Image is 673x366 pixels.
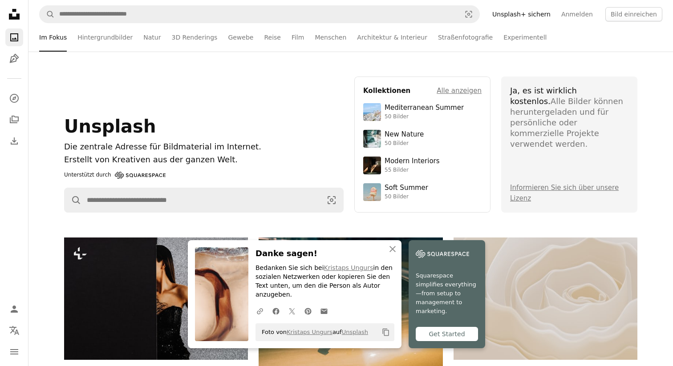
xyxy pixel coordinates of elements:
[264,23,281,52] a: Reise
[324,264,373,271] a: Kristaps Ungurs
[416,271,478,316] span: Squarespace simplifies everything—from setup to management to marketing.
[5,28,23,46] a: Fotos
[5,50,23,68] a: Grafiken
[316,302,332,320] a: Via E-Mail teilen teilen
[363,183,381,201] img: premium_photo-1749544311043-3a6a0c8d54af
[284,302,300,320] a: Auf Twitter teilen
[416,247,469,261] img: file-1747939142011-51e5cc87e3c9
[357,23,427,52] a: Architektur & Interieur
[228,23,253,52] a: Gewebe
[363,157,482,174] a: Modern Interiors55 Bilder
[409,240,485,348] a: Squarespace simplifies everything—from setup to management to marketing.Get Started
[64,294,248,302] a: Frau in funkelndem Kleid mit Champagnerglas
[556,7,598,21] a: Anmelden
[65,188,81,212] button: Unsplash suchen
[385,113,464,121] div: 50 Bilder
[64,116,156,137] span: Unsplash
[363,157,381,174] img: premium_photo-1747189286942-bc91257a2e39
[385,184,428,193] div: Soft Summer
[5,300,23,318] a: Anmelden / Registrieren
[385,167,440,174] div: 55 Bilder
[77,23,133,52] a: Hintergrundbilder
[416,327,478,341] div: Get Started
[385,140,424,147] div: 50 Bilder
[363,130,381,148] img: premium_photo-1755037089989-422ee333aef9
[5,111,23,129] a: Kollektionen
[385,130,424,139] div: New Nature
[363,130,482,148] a: New Nature50 Bilder
[292,23,304,52] a: Film
[64,153,344,166] p: Erstellt von Kreativen aus der ganzen Welt.
[320,188,343,212] button: Visuelle Suche
[5,343,23,361] button: Menü
[268,302,284,320] a: Auf Facebook teilen
[605,7,662,21] button: Bild einreichen
[255,264,394,299] p: Bedanken Sie sich bei in den sozialen Netzwerken oder kopieren Sie den Text unten, um den die Per...
[487,7,556,21] a: Unsplash+ sichern
[438,23,493,52] a: Straßenfotografie
[5,89,23,107] a: Entdecken
[39,5,480,23] form: Finden Sie Bildmaterial auf der ganzen Webseite
[5,322,23,339] button: Sprache
[64,237,248,360] img: Frau in funkelndem Kleid mit Champagnerglas
[458,6,479,23] button: Visuelle Suche
[437,85,482,96] a: Alle anzeigen
[171,23,217,52] a: 3D Renderings
[363,103,381,121] img: premium_photo-1688410049290-d7394cc7d5df
[385,193,428,201] div: 50 Bilder
[5,132,23,150] a: Bisherige Downloads
[503,23,547,52] a: Experimentell
[363,85,410,96] h4: Kollektionen
[257,325,368,339] span: Foto von auf
[64,188,344,213] form: Finden Sie Bildmaterial auf der ganzen Webseite
[300,302,316,320] a: Auf Pinterest teilen
[454,237,637,360] img: Nahaufnahme einer zarten cremefarbenen Rose
[385,157,440,166] div: Modern Interiors
[510,184,619,202] a: Informieren Sie sich über unsere Lizenz
[64,141,344,153] h1: Die zentrale Adresse für Bildmaterial im Internet.
[510,85,628,149] div: Alle Bilder können heruntergeladen und für persönliche oder kommerzielle Projekte verwendet werden.
[287,329,332,335] a: Kristaps Ungurs
[255,247,394,260] h3: Danke sagen!
[385,104,464,113] div: Mediterranean Summer
[315,23,346,52] a: Menschen
[342,329,368,335] a: Unsplash
[64,170,166,181] a: Unterstützt durch
[143,23,161,52] a: Natur
[363,183,482,201] a: Soft Summer50 Bilder
[378,325,393,340] button: In die Zwischenablage kopieren
[363,103,482,121] a: Mediterranean Summer50 Bilder
[40,6,55,23] button: Unsplash suchen
[510,86,577,106] span: Ja, es ist wirklich kostenlos.
[454,294,637,302] a: Nahaufnahme einer zarten cremefarbenen Rose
